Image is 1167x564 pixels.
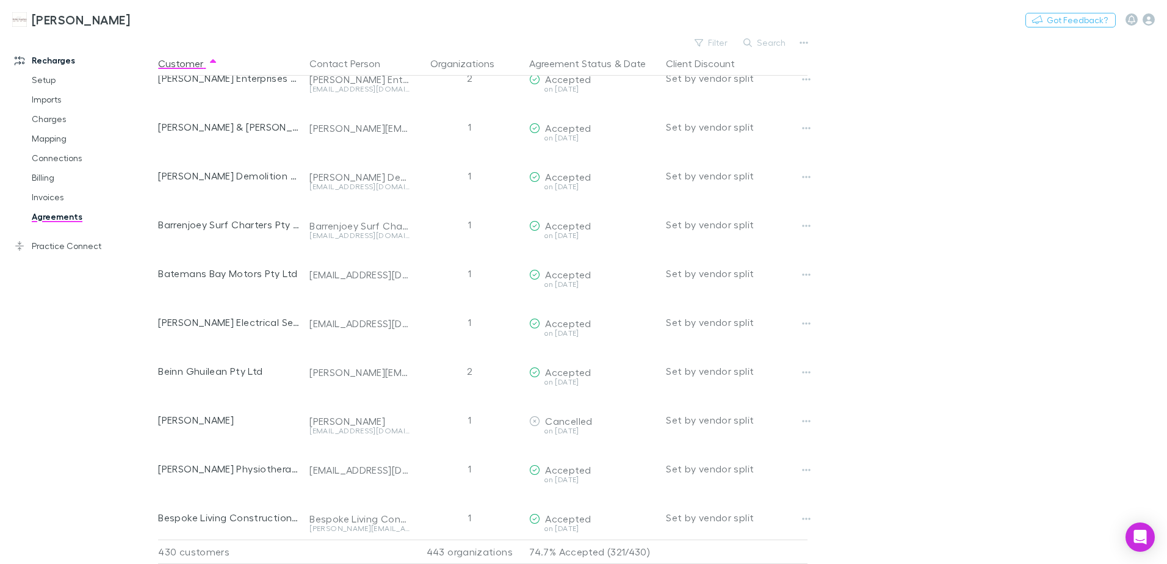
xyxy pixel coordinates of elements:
div: [EMAIL_ADDRESS][DOMAIN_NAME] [309,232,410,239]
div: on [DATE] [529,183,656,190]
div: [PERSON_NAME] [309,415,410,427]
span: Accepted [545,464,591,475]
div: 1 [414,444,524,493]
div: on [DATE] [529,232,656,239]
div: on [DATE] [529,525,656,532]
a: Recharges [2,51,165,70]
div: Set by vendor split [666,444,808,493]
div: [EMAIL_ADDRESS][DOMAIN_NAME] [309,85,410,93]
div: [PERSON_NAME][EMAIL_ADDRESS][PERSON_NAME][DOMAIN_NAME] [309,122,410,134]
span: Accepted [545,269,591,280]
div: Barrenjoey Surf Charters Pty Ltd [158,200,300,249]
div: 1 [414,103,524,151]
div: Batemans Bay Motors Pty Ltd [158,249,300,298]
button: Client Discount [666,51,750,76]
div: [PERSON_NAME][EMAIL_ADDRESS][DOMAIN_NAME] [309,525,410,532]
a: Setup [20,70,165,90]
button: Agreement Status [529,51,612,76]
div: Set by vendor split [666,200,808,249]
div: on [DATE] [529,476,656,483]
div: [PERSON_NAME] Physiotherapy Pty Ltd [158,444,300,493]
a: Charges [20,109,165,129]
div: Set by vendor split [666,493,808,542]
h3: [PERSON_NAME] [32,12,130,27]
span: Accepted [545,73,591,85]
a: Invoices [20,187,165,207]
div: 443 organizations [414,540,524,564]
button: Date [624,51,646,76]
div: Set by vendor split [666,103,808,151]
span: Accepted [545,317,591,329]
span: Accepted [545,220,591,231]
div: Bespoke Living Constructions Pty Ltd [158,493,300,542]
span: Cancelled [545,415,592,427]
a: Connections [20,148,165,168]
div: Set by vendor split [666,151,808,200]
div: Set by vendor split [666,396,808,444]
div: [PERSON_NAME] Demolition Pty Ltd [158,151,300,200]
div: & [529,51,656,76]
div: 2 [414,54,524,103]
div: [PERSON_NAME] Enterprises Pty Ltd [158,54,300,103]
div: Open Intercom Messenger [1125,522,1155,552]
button: Customer [158,51,218,76]
div: 1 [414,249,524,298]
div: [EMAIL_ADDRESS][DOMAIN_NAME] [309,464,410,476]
button: Search [737,35,793,50]
a: Billing [20,168,165,187]
div: Set by vendor split [666,54,808,103]
div: Set by vendor split [666,298,808,347]
div: 2 [414,347,524,396]
span: Accepted [545,513,591,524]
div: Barrenjoey Surf Charters Pty Ltd [309,220,410,232]
div: on [DATE] [529,134,656,142]
div: 430 customers [158,540,305,564]
button: Filter [688,35,735,50]
div: Beinn Ghuilean Pty Ltd [158,347,300,396]
div: [EMAIL_ADDRESS][DOMAIN_NAME] [309,183,410,190]
button: Contact Person [309,51,395,76]
span: Accepted [545,122,591,134]
div: 1 [414,396,524,444]
div: [PERSON_NAME] Electrical Services Pty Ltd [158,298,300,347]
div: 1 [414,151,524,200]
a: Agreements [20,207,165,226]
a: [PERSON_NAME] [5,5,137,34]
div: [PERSON_NAME][EMAIL_ADDRESS][DOMAIN_NAME] [309,366,410,378]
span: Accepted [545,366,591,378]
a: Imports [20,90,165,109]
div: 1 [414,493,524,542]
img: Hales Douglass's Logo [12,12,27,27]
div: 1 [414,200,524,249]
div: on [DATE] [529,330,656,337]
div: [PERSON_NAME] [158,396,300,444]
div: on [DATE] [529,427,656,435]
div: on [DATE] [529,378,656,386]
div: 1 [414,298,524,347]
div: Set by vendor split [666,347,808,396]
div: [PERSON_NAME] Demolition Pty Ltd [309,171,410,183]
div: [EMAIL_ADDRESS][DOMAIN_NAME] [309,427,410,435]
a: Practice Connect [2,236,165,256]
div: [EMAIL_ADDRESS][DOMAIN_NAME] [309,317,410,330]
div: [PERSON_NAME] Enterprises Pty Ltd [309,73,410,85]
div: [PERSON_NAME] & [PERSON_NAME] [158,103,300,151]
p: 74.7% Accepted (321/430) [529,540,656,563]
div: Set by vendor split [666,249,808,298]
span: Accepted [545,171,591,183]
button: Organizations [430,51,509,76]
div: on [DATE] [529,85,656,93]
a: Mapping [20,129,165,148]
div: [EMAIL_ADDRESS][DOMAIN_NAME] [309,269,410,281]
div: Bespoke Living Constructions Pty Ltd [309,513,410,525]
button: Got Feedback? [1025,13,1116,27]
div: on [DATE] [529,281,656,288]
